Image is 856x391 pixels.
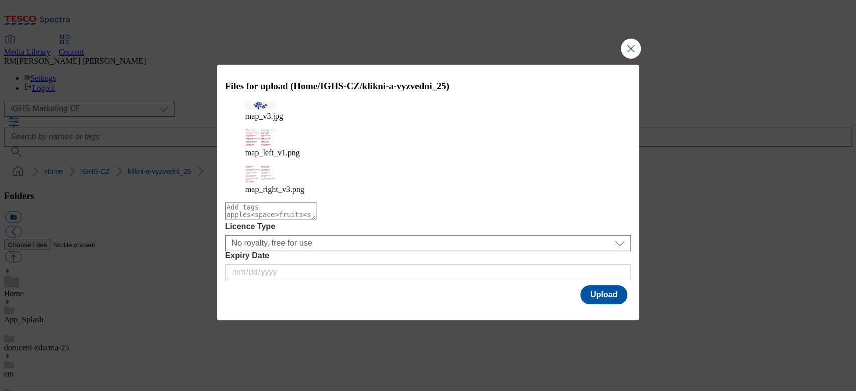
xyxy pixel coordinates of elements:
label: Licence Type [225,222,631,231]
img: preview [245,165,275,183]
figcaption: map_right_v3.png [245,185,611,194]
label: Expiry Date [225,251,631,260]
div: Modal [217,65,639,320]
img: preview [245,129,275,146]
figcaption: map_v3.jpg [245,112,611,121]
figcaption: map_left_v1.png [245,148,611,157]
h3: Files for upload (Home/IGHS-CZ/klikni-a-vyzvedni_25) [225,81,631,92]
button: Upload [580,285,627,304]
img: preview [245,101,275,110]
button: Close Modal [621,39,641,59]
